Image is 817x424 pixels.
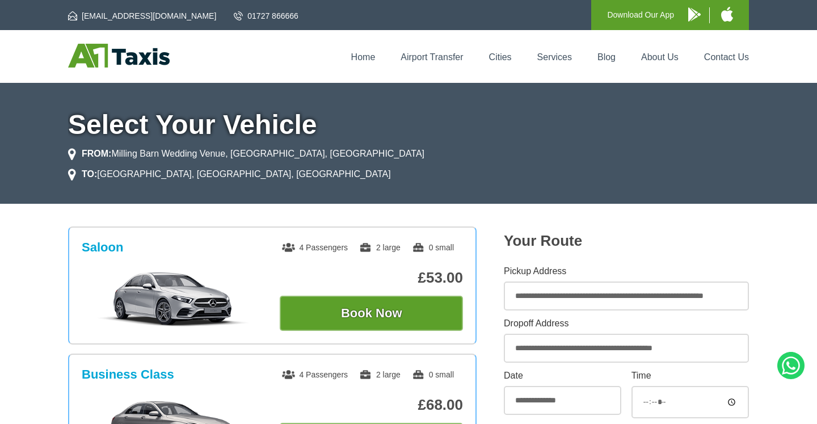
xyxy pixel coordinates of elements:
[504,267,749,276] label: Pickup Address
[351,52,376,62] a: Home
[68,147,424,161] li: Milling Barn Wedding Venue, [GEOGRAPHIC_DATA], [GEOGRAPHIC_DATA]
[597,52,616,62] a: Blog
[88,271,259,328] img: Saloon
[68,111,749,138] h1: Select Your Vehicle
[489,52,512,62] a: Cities
[359,370,401,379] span: 2 large
[704,52,749,62] a: Contact Us
[631,371,749,380] label: Time
[282,370,348,379] span: 4 Passengers
[82,240,123,255] h3: Saloon
[537,52,572,62] a: Services
[282,243,348,252] span: 4 Passengers
[280,269,463,287] p: £53.00
[688,7,701,22] img: A1 Taxis Android App
[504,319,749,328] label: Dropoff Address
[68,10,216,22] a: [EMAIL_ADDRESS][DOMAIN_NAME]
[607,8,674,22] p: Download Our App
[412,370,454,379] span: 0 small
[504,232,749,250] h2: Your Route
[641,52,679,62] a: About Us
[82,367,174,382] h3: Business Class
[68,44,170,68] img: A1 Taxis St Albans LTD
[504,371,621,380] label: Date
[359,243,401,252] span: 2 large
[401,52,463,62] a: Airport Transfer
[721,7,733,22] img: A1 Taxis iPhone App
[234,10,298,22] a: 01727 866666
[412,243,454,252] span: 0 small
[280,396,463,414] p: £68.00
[280,296,463,331] button: Book Now
[82,149,111,158] strong: FROM:
[68,167,391,181] li: [GEOGRAPHIC_DATA], [GEOGRAPHIC_DATA], [GEOGRAPHIC_DATA]
[82,169,97,179] strong: TO:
